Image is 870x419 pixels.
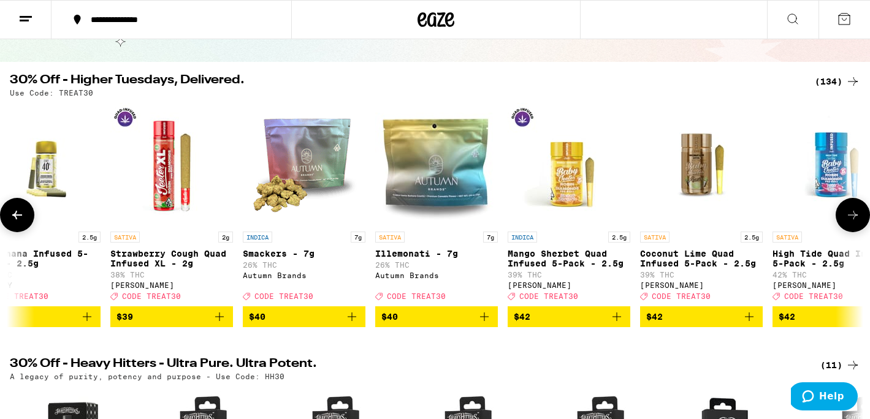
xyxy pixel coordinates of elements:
span: CODE TREAT30 [254,292,313,300]
img: Autumn Brands - Smackers - 7g [243,103,365,225]
span: CODE TREAT30 [387,292,446,300]
iframe: Opens a widget where you can find more information [791,382,858,413]
p: SATIVA [640,232,670,243]
div: [PERSON_NAME] [508,281,630,289]
h2: 30% Off - Heavy Hitters - Ultra Pure. Ultra Potent. [10,358,800,372]
button: Add to bag [110,306,233,327]
p: 26% THC [243,261,365,269]
p: 38% THC [110,271,233,279]
p: 39% THC [640,271,763,279]
p: Smackers - 7g [243,249,365,259]
span: $40 [249,312,265,322]
p: SATIVA [773,232,802,243]
span: $42 [779,312,795,322]
button: Add to bag [243,306,365,327]
p: 7g [351,232,365,243]
button: Add to bag [375,306,498,327]
span: CODE TREAT30 [519,292,578,300]
p: 2g [218,232,233,243]
a: Open page for Strawberry Cough Quad Infused XL - 2g from Jeeter [110,103,233,306]
p: 2.5g [741,232,763,243]
div: Autumn Brands [375,271,498,279]
span: CODE TREAT30 [652,292,711,300]
span: $40 [381,312,398,322]
h2: 30% Off - Higher Tuesdays, Delivered. [10,74,800,89]
a: (11) [820,358,860,372]
p: Strawberry Cough Quad Infused XL - 2g [110,249,233,268]
a: Open page for Illemonati - 7g from Autumn Brands [375,103,498,306]
span: $39 [116,312,133,322]
span: $42 [646,312,663,322]
p: Mango Sherbet Quad Infused 5-Pack - 2.5g [508,249,630,268]
span: CODE TREAT30 [784,292,843,300]
img: Jeeter - Coconut Lime Quad Infused 5-Pack - 2.5g [640,103,763,225]
p: 39% THC [508,271,630,279]
p: 26% THC [375,261,498,269]
p: Illemonati - 7g [375,249,498,259]
p: INDICA [243,232,272,243]
p: Coconut Lime Quad Infused 5-Pack - 2.5g [640,249,763,268]
a: Open page for Coconut Lime Quad Infused 5-Pack - 2.5g from Jeeter [640,103,763,306]
span: CODE TREAT30 [122,292,181,300]
a: Open page for Mango Sherbet Quad Infused 5-Pack - 2.5g from Jeeter [508,103,630,306]
div: Autumn Brands [243,271,365,279]
p: 2.5g [608,232,630,243]
p: Use Code: TREAT30 [10,89,93,97]
p: INDICA [508,232,537,243]
div: [PERSON_NAME] [640,281,763,289]
p: SATIVA [110,232,140,243]
button: Add to bag [508,306,630,327]
img: Jeeter - Strawberry Cough Quad Infused XL - 2g [110,103,233,225]
img: Autumn Brands - Illemonati - 7g [375,103,498,225]
p: 2.5g [78,232,101,243]
p: A legacy of purity, potency and purpose - Use Code: HH30 [10,372,284,380]
a: Open page for Smackers - 7g from Autumn Brands [243,103,365,306]
p: SATIVA [375,232,405,243]
a: (134) [815,74,860,89]
button: Add to bag [640,306,763,327]
div: [PERSON_NAME] [110,281,233,289]
img: Jeeter - Mango Sherbet Quad Infused 5-Pack - 2.5g [508,103,630,225]
span: $42 [514,312,530,322]
p: 7g [483,232,498,243]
